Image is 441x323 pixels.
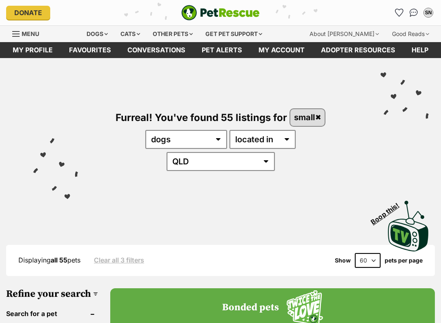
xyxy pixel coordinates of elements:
[313,42,403,58] a: Adopter resources
[4,42,61,58] a: My profile
[81,26,114,42] div: Dogs
[403,42,437,58] a: Help
[181,5,260,20] img: logo-e224e6f780fb5917bec1dbf3a21bbac754714ae5b6737aabdf751b685950b380.svg
[116,111,287,123] span: Furreal! You've found 55 listings for
[194,42,250,58] a: Pet alerts
[200,26,268,42] div: Get pet support
[147,26,198,42] div: Other pets
[119,42,194,58] a: conversations
[370,196,407,226] span: Boop this!
[392,6,435,19] ul: Account quick links
[18,256,80,264] span: Displaying pets
[61,42,119,58] a: Favourites
[388,193,429,253] a: Boop this!
[386,26,435,42] div: Good Reads
[6,288,98,300] h3: Refine your search
[51,256,67,264] strong: all 55
[6,6,50,20] a: Donate
[222,302,279,314] h4: Bonded pets
[385,257,423,264] label: pets per page
[12,26,45,40] a: Menu
[94,256,144,264] a: Clear all 3 filters
[115,26,146,42] div: Cats
[290,109,325,126] a: small
[410,9,418,17] img: chat-41dd97257d64d25036548639549fe6c8038ab92f7586957e7f3b1b290dea8141.svg
[6,310,98,317] header: Search for a pet
[388,201,429,251] img: PetRescue TV logo
[335,257,351,264] span: Show
[422,6,435,19] button: My account
[250,42,313,58] a: My account
[424,9,432,17] div: SN
[22,30,39,37] span: Menu
[181,5,260,20] a: PetRescue
[392,6,405,19] a: Favourites
[304,26,385,42] div: About [PERSON_NAME]
[407,6,420,19] a: Conversations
